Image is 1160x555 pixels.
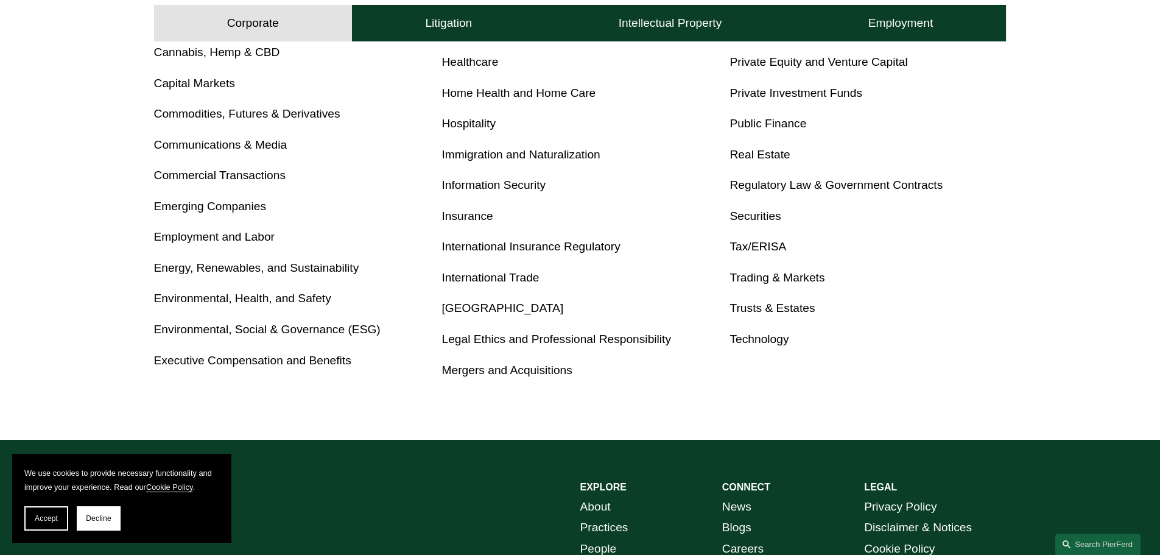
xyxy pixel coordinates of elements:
[442,55,499,68] a: Healthcare
[442,364,572,376] a: Mergers and Acquisitions
[864,497,937,518] a: Privacy Policy
[580,482,627,492] strong: EXPLORE
[154,77,235,90] a: Capital Markets
[722,497,751,518] a: News
[154,169,286,182] a: Commercial Transactions
[12,454,231,543] section: Cookie banner
[722,482,770,492] strong: CONNECT
[442,87,596,99] a: Home Health and Home Care
[729,271,824,284] a: Trading & Markets
[442,302,564,314] a: [GEOGRAPHIC_DATA]
[729,117,806,130] a: Public Finance
[729,179,943,191] a: Regulatory Law & Government Contracts
[146,483,193,492] a: Cookie Policy
[77,506,121,531] button: Decline
[580,497,611,518] a: About
[442,210,493,222] a: Insurance
[442,117,496,130] a: Hospitality
[425,16,472,30] h4: Litigation
[722,517,751,539] a: Blogs
[580,517,628,539] a: Practices
[864,517,972,539] a: Disclaimer & Notices
[1055,534,1141,555] a: Search this site
[154,261,359,274] a: Energy, Renewables, and Sustainability
[442,240,620,253] a: International Insurance Regulatory
[154,323,381,336] a: Environmental, Social & Governance (ESG)
[729,302,815,314] a: Trusts & Estates
[729,333,789,345] a: Technology
[442,333,672,345] a: Legal Ethics and Professional Responsibility
[154,354,351,367] a: Executive Compensation and Benefits
[154,230,275,243] a: Employment and Labor
[864,482,897,492] strong: LEGAL
[154,107,340,120] a: Commodities, Futures & Derivatives
[227,16,279,30] h4: Corporate
[154,292,331,305] a: Environmental, Health, and Safety
[86,514,111,523] span: Decline
[442,148,600,161] a: Immigration and Naturalization
[868,16,933,30] h4: Employment
[442,179,546,191] a: Information Security
[729,148,790,161] a: Real Estate
[619,16,722,30] h4: Intellectual Property
[442,271,540,284] a: International Trade
[35,514,58,523] span: Accept
[154,200,267,213] a: Emerging Companies
[729,240,786,253] a: Tax/ERISA
[729,55,907,68] a: Private Equity and Venture Capital
[154,46,280,58] a: Cannabis, Hemp & CBD
[24,466,219,494] p: We use cookies to provide necessary functionality and improve your experience. Read our .
[154,138,287,151] a: Communications & Media
[729,210,781,222] a: Securities
[729,87,862,99] a: Private Investment Funds
[24,506,68,531] button: Accept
